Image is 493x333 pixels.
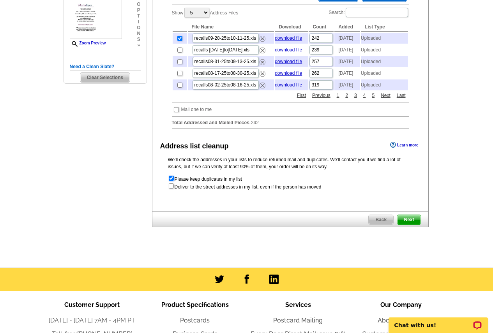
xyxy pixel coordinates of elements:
[334,22,360,32] th: Added
[309,22,334,32] th: Count
[137,2,140,7] span: o
[260,81,265,86] a: Remove this list
[390,142,418,148] a: Learn more
[343,92,350,99] a: 2
[260,83,265,88] img: delete.png
[260,69,265,75] a: Remove this list
[335,92,341,99] a: 1
[184,8,209,18] select: ShowAddress Files
[334,56,360,67] td: [DATE]
[334,68,360,79] td: [DATE]
[361,68,408,79] td: Uploaded
[369,215,393,224] span: Back
[380,301,422,308] span: Our Company
[137,25,140,31] span: o
[295,92,308,99] a: First
[275,35,302,41] a: download file
[379,92,392,99] a: Next
[80,73,130,82] span: Clear Selections
[172,7,239,18] label: Show Address Files
[161,301,229,308] span: Product Specifications
[275,47,302,53] a: download file
[275,22,308,32] th: Download
[172,120,249,125] strong: Total Addressed and Mailed Pieces
[334,33,360,44] td: [DATE]
[368,215,394,225] a: Back
[334,44,360,55] td: [DATE]
[260,48,265,53] img: delete.png
[160,141,229,152] div: Address list cleanup
[361,44,408,55] td: Uploaded
[64,301,120,308] span: Customer Support
[397,215,421,224] span: Next
[329,7,408,18] label: Search:
[260,36,265,42] img: delete.png
[273,317,323,324] a: Postcard Mailing
[251,120,259,125] span: 242
[275,59,302,64] a: download file
[180,317,210,324] a: Postcards
[395,92,408,99] a: Last
[285,301,311,308] span: Services
[168,175,413,190] form: Please keep duplicates in my list Deliver to the street addresses in my list, even if the person ...
[137,37,140,42] span: s
[137,7,140,13] span: p
[361,79,408,90] td: Uploaded
[361,33,408,44] td: Uploaded
[361,22,408,32] th: List Type
[137,13,140,19] span: t
[361,56,408,67] td: Uploaded
[275,70,302,76] a: download file
[310,92,332,99] a: Previous
[181,106,212,113] td: Mail one to me
[346,8,408,17] input: Search:
[378,317,424,324] a: About the Team
[137,31,140,37] span: n
[275,82,302,88] a: download file
[370,92,376,99] a: 5
[260,46,265,51] a: Remove this list
[260,58,265,63] a: Remove this list
[260,34,265,40] a: Remove this list
[168,156,413,170] p: We’ll check the addresses in your lists to reduce returned mail and duplicates. We’ll contact you...
[137,42,140,48] span: »
[260,59,265,65] img: delete.png
[188,22,274,32] th: File Name
[41,316,143,325] li: [DATE] - [DATE] 7AM - 4PM PT
[260,71,265,77] img: delete.png
[70,63,141,70] h5: Need a Clean Slate?
[137,19,140,25] span: i
[383,308,493,333] iframe: LiveChat chat widget
[334,79,360,90] td: [DATE]
[352,92,359,99] a: 3
[70,41,106,45] a: Zoom Preview
[361,92,368,99] a: 4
